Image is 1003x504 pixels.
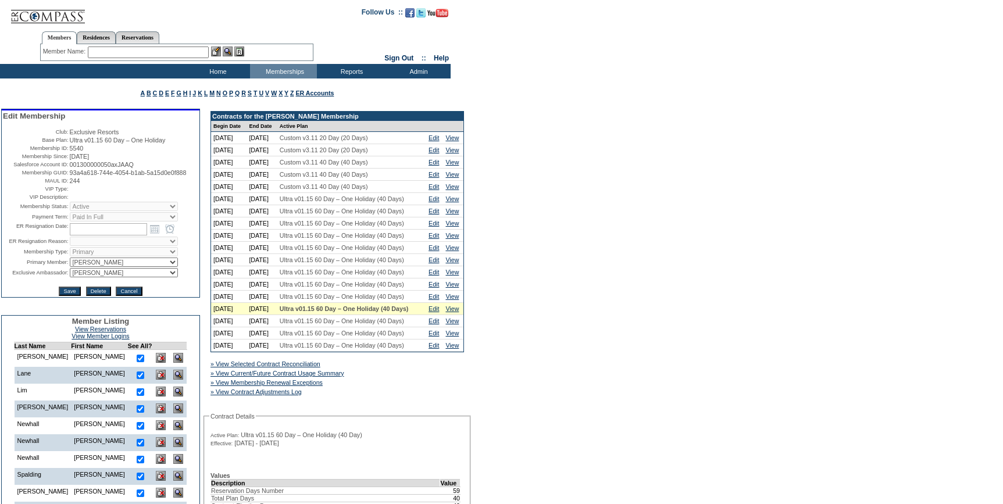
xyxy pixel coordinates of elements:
span: Member Listing [72,317,130,326]
a: F [171,90,175,96]
td: [DATE] [211,181,247,193]
td: Active Plan [277,121,426,132]
a: View [445,159,459,166]
a: B [147,90,151,96]
td: [DATE] [211,230,247,242]
td: Membership Type: [3,247,69,256]
a: View Member Logins [72,333,129,339]
td: [DATE] [247,132,277,144]
a: Edit [429,330,439,337]
span: Ultra v01.15 60 Day – One Holiday (40 Days) [280,208,404,215]
img: View Dashboard [173,387,183,396]
a: G [176,90,181,96]
a: Subscribe to our YouTube Channel [427,12,448,19]
span: Ultra v01.15 60 Day – One Holiday (40 Days) [280,317,404,324]
td: [DATE] [211,266,247,278]
a: View [445,281,459,288]
a: Edit [429,146,439,153]
span: Ultra v01.15 60 Day – One Holiday (40 Days) [280,256,404,263]
a: View [445,244,459,251]
span: Exclusive Resorts [70,128,119,135]
a: Edit [429,317,439,324]
td: [DATE] [211,193,247,205]
img: View [223,47,233,56]
a: X [279,90,283,96]
a: Z [290,90,294,96]
td: VIP Description: [3,194,69,201]
td: [DATE] [247,242,277,254]
a: Edit [429,269,439,276]
img: Delete [156,403,166,413]
a: View [445,171,459,178]
td: Exclusive Ambassador: [3,268,69,277]
a: C [153,90,158,96]
a: View [445,146,459,153]
span: Ultra v01.15 60 Day – One Holiday (40 Day) [241,431,362,438]
span: Custom v3.11 20 Day (20 Days) [280,134,368,141]
a: V [265,90,269,96]
a: U [259,90,263,96]
input: Save [59,287,80,296]
img: Delete [156,488,166,498]
td: [DATE] [211,205,247,217]
a: Open the calendar popup. [148,223,161,235]
td: VIP Type: [3,185,69,192]
a: Help [434,54,449,62]
a: Edit [429,195,439,202]
span: 5540 [70,145,84,152]
img: View Dashboard [173,454,183,464]
a: View Reservations [75,326,126,333]
td: [DATE] [247,254,277,266]
td: [DATE] [247,205,277,217]
a: View [445,317,459,324]
a: Edit [429,244,439,251]
td: Begin Date [211,121,247,132]
td: [DATE] [247,291,277,303]
td: [PERSON_NAME] [71,468,128,485]
td: [PERSON_NAME] [14,350,71,367]
td: Newhall [14,451,71,468]
td: [DATE] [247,303,277,315]
td: Newhall [14,417,71,434]
a: View [445,330,459,337]
a: Edit [429,293,439,300]
td: [DATE] [211,327,247,339]
a: View [445,220,459,227]
span: Custom v3.11 20 Day (20 Days) [280,146,368,153]
td: [DATE] [211,254,247,266]
td: [PERSON_NAME] [71,434,128,451]
a: T [254,90,258,96]
td: Lim [14,384,71,401]
td: [DATE] [211,242,247,254]
td: [DATE] [247,181,277,193]
img: Delete [156,420,166,430]
td: [DATE] [247,156,277,169]
a: View [445,195,459,202]
span: 244 [70,177,80,184]
a: View [445,134,459,141]
span: 001300000050axJAAQ [70,161,134,168]
img: Delete [156,353,166,363]
a: View [445,293,459,300]
span: Ultra v01.15 60 Day – One Holiday (40 Days) [280,330,404,337]
a: » View Current/Future Contract Usage Summary [210,370,344,377]
td: [DATE] [211,339,247,352]
td: Memberships [250,64,317,78]
a: Residences [77,31,116,44]
td: ER Resignation Reason: [3,237,69,246]
a: Edit [429,159,439,166]
span: Active Plan: [210,432,239,439]
td: Newhall [14,434,71,451]
td: Admin [384,64,451,78]
a: P [229,90,233,96]
td: [PERSON_NAME] [71,401,128,417]
td: [DATE] [247,327,277,339]
td: 40 [440,494,461,502]
img: Become our fan on Facebook [405,8,415,17]
a: Edit [429,305,439,312]
a: E [165,90,169,96]
span: 93a4a618-744e-4054-b1ab-5a15d0e0f888 [70,169,187,176]
a: Sign Out [384,54,413,62]
img: View Dashboard [173,437,183,447]
a: » View Membership Renewal Exceptions [210,379,323,386]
